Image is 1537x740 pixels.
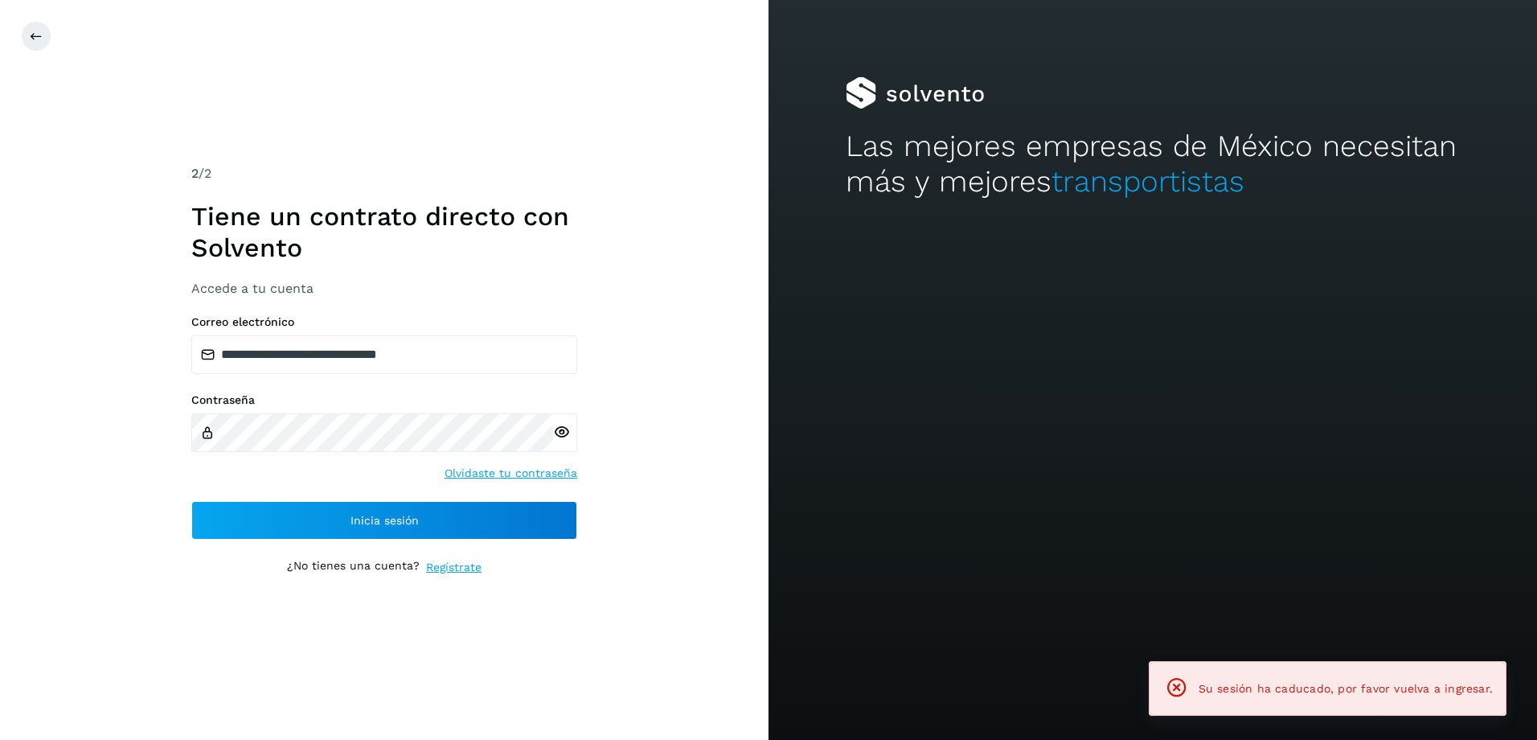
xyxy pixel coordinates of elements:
span: Inicia sesión [350,515,419,526]
button: Inicia sesión [191,501,577,540]
div: /2 [191,164,577,183]
span: transportistas [1051,164,1244,199]
h1: Tiene un contrato directo con Solvento [191,201,577,263]
label: Correo electrónico [191,315,577,329]
label: Contraseña [191,393,577,407]
a: Olvidaste tu contraseña [445,465,577,482]
h2: Las mejores empresas de México necesitan más y mejores [846,129,1461,200]
h3: Accede a tu cuenta [191,281,577,296]
a: Regístrate [426,559,482,576]
span: 2 [191,166,199,181]
span: Su sesión ha caducado, por favor vuelva a ingresar. [1199,682,1493,695]
p: ¿No tienes una cuenta? [287,559,420,576]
